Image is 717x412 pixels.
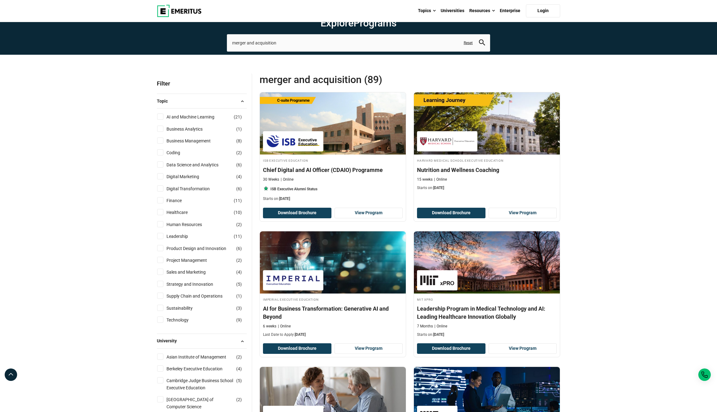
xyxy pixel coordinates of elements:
[166,126,215,132] a: Business Analytics
[166,137,223,144] a: Business Management
[434,177,447,182] p: Online
[417,343,485,354] button: Download Brochure
[335,343,403,354] a: View Program
[157,336,247,346] button: University
[238,162,240,167] span: 6
[166,233,200,240] a: Leadership
[234,233,242,240] span: ( )
[166,185,222,192] a: Digital Transformation
[166,221,214,228] a: Human Resources
[236,126,242,132] span: ( )
[260,73,410,86] span: merger and acquisition (89)
[236,149,242,156] span: ( )
[238,282,240,287] span: 5
[236,281,242,288] span: ( )
[417,305,557,320] h4: Leadership Program in Medical Technology and AI: Leading Healthcare Innovation Globally
[238,222,240,227] span: 2
[166,354,239,360] a: Asian Institute of Management
[166,365,235,372] a: Berkeley Executive Education
[166,396,246,410] a: [GEOGRAPHIC_DATA] of Computer Science
[278,324,291,329] p: Online
[234,113,242,120] span: ( )
[238,150,240,155] span: 2
[417,332,557,337] p: Starts on:
[354,17,396,29] span: Programs
[238,397,240,402] span: 2
[235,210,240,215] span: 10
[157,73,247,94] p: Filter
[417,177,433,182] p: 15 weeks
[489,208,557,218] a: View Program
[479,41,485,47] a: search
[270,187,317,192] p: ISB Executive Alumni Status
[260,231,406,294] img: AI for Business Transformation: Generative AI and Beyond | Online AI and Machine Learning Course
[417,324,433,329] p: 7 Months
[166,281,226,288] a: Strategy and Innovation
[166,209,200,216] a: Healthcare
[238,258,240,263] span: 2
[281,177,293,182] p: Online
[414,231,560,340] a: Healthcare Course by MIT xPRO - December 15, 2025 MIT xPRO MIT xPRO Leadership Program in Medical...
[235,198,240,203] span: 11
[238,366,240,371] span: 4
[166,305,205,312] a: Sustainability
[238,186,240,191] span: 6
[166,173,212,180] a: Digital Marketing
[417,166,557,174] h4: Nutrition and Wellness Coaching
[417,185,557,191] p: Starts on:
[417,297,557,302] h4: MIT xPRO
[417,208,485,218] button: Download Brochure
[238,317,240,322] span: 9
[157,337,182,344] span: University
[266,134,320,148] img: ISB Executive Education
[236,221,242,228] span: ( )
[479,39,485,46] button: search
[489,343,557,354] a: View Program
[238,294,240,299] span: 1
[238,127,240,132] span: 1
[263,166,403,174] h4: Chief Digital and AI Officer (CDAIO) Programme
[236,173,242,180] span: ( )
[166,113,227,120] a: AI and Machine Learning
[166,161,231,168] a: Data Science and Analytics
[260,92,406,205] a: Digital Marketing Course by ISB Executive Education - December 30, 2025 ISB Executive Education I...
[238,246,240,251] span: 6
[263,196,403,201] p: Starts on:
[238,138,240,143] span: 8
[166,257,219,264] a: Project Management
[414,231,560,294] img: Leadership Program in Medical Technology and AI: Leading Healthcare Innovation Globally | Online ...
[263,343,331,354] button: Download Brochure
[433,332,444,337] span: [DATE]
[433,186,444,190] span: [DATE]
[166,149,193,156] a: Coding
[414,92,560,155] img: Nutrition and Wellness Coaching | Online Healthcare Course
[236,354,242,360] span: ( )
[236,293,242,299] span: ( )
[236,257,242,264] span: ( )
[236,137,242,144] span: ( )
[263,324,276,329] p: 6 weeks
[263,305,403,320] h4: AI for Business Transformation: Generative AI and Beyond
[263,208,331,218] button: Download Brochure
[166,377,246,391] a: Cambridge Judge Business School Executive Education
[236,317,242,323] span: ( )
[295,332,306,337] span: [DATE]
[238,306,240,311] span: 3
[166,269,218,275] a: Sales and Marketing
[235,114,240,119] span: 21
[235,234,240,239] span: 11
[238,378,240,383] span: 5
[526,4,560,17] a: Login
[266,273,320,287] img: Imperial Executive Education
[263,177,279,182] p: 30 Weeks
[417,158,557,163] h4: Harvard Medical School Executive Education
[166,293,235,299] a: Supply Chain and Operations
[234,209,242,216] span: ( )
[263,158,403,163] h4: ISB Executive Education
[227,17,490,29] h1: Explore
[238,174,240,179] span: 4
[236,396,242,403] span: ( )
[238,270,240,275] span: 4
[236,269,242,275] span: ( )
[263,297,403,302] h4: Imperial Executive Education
